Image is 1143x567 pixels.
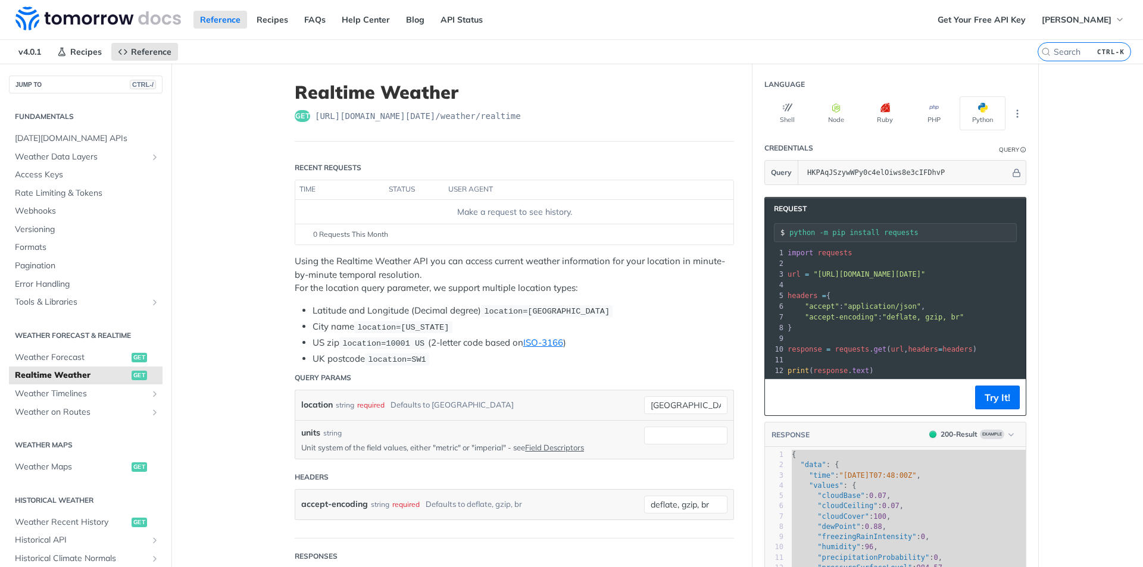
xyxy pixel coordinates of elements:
[869,491,886,500] span: 0.07
[9,202,163,220] a: Webhooks
[822,292,826,300] span: =
[111,43,178,61] a: Reference
[931,11,1032,29] a: Get Your Free API Key
[765,258,785,269] div: 2
[335,11,396,29] a: Help Center
[9,184,163,202] a: Rate Limiting & Tokens
[788,292,818,300] span: headers
[15,296,147,308] span: Tools & Libraries
[426,496,522,513] div: Defaults to deflate, gzip, br
[999,145,1019,154] div: Query
[523,337,563,348] a: ISO-3166
[788,366,809,375] span: print
[150,554,160,563] button: Show subpages for Historical Climate Normals
[805,270,809,278] span: =
[788,292,830,300] span: {
[250,11,295,29] a: Recipes
[980,430,1004,439] span: Example
[9,403,163,421] a: Weather on RoutesShow subpages for Weather on Routes
[765,269,785,280] div: 3
[132,371,147,380] span: get
[9,440,163,450] h2: Weather Maps
[1020,147,1026,153] i: Information
[765,290,785,301] div: 5
[817,532,916,541] span: "freezingRainIntensity"
[818,249,852,257] span: requests
[9,148,163,166] a: Weather Data LayersShow subpages for Weather Data Layers
[444,180,710,199] th: user agent
[342,339,424,348] span: location=10001 US
[813,270,925,278] span: "[URL][DOMAIN_NAME][DATE]"
[873,512,886,521] span: 100
[891,345,904,353] span: url
[852,366,869,375] span: text
[801,161,1010,184] input: apikey
[800,461,826,469] span: "data"
[792,450,796,459] span: {
[765,322,785,333] div: 8
[295,472,329,483] div: Headers
[385,180,444,199] th: status
[434,11,489,29] a: API Status
[15,534,147,546] span: Historical API
[765,301,785,312] div: 6
[874,345,887,353] span: get
[1042,14,1111,25] span: [PERSON_NAME]
[9,221,163,239] a: Versioning
[771,167,792,178] span: Query
[765,553,783,563] div: 11
[1012,108,1023,119] svg: More ellipsis
[130,80,156,89] span: CTRL-/
[150,408,160,417] button: Show subpages for Weather on Routes
[15,406,147,418] span: Weather on Routes
[882,313,964,321] span: "deflate, gzip, br"
[15,516,129,528] span: Weather Recent History
[809,471,835,480] span: "time"
[882,502,900,510] span: 0.07
[9,111,163,122] h2: Fundamentals
[792,553,942,562] span: : ,
[817,543,860,551] span: "humidity"
[921,532,925,541] span: 0
[15,369,129,381] span: Realtime Weather
[323,428,342,438] div: string
[765,481,783,491] div: 4
[765,501,783,511] div: 6
[295,372,351,383] div: Query Params
[313,229,388,240] span: 0 Requests This Month
[9,76,163,93] button: JUMP TOCTRL-/
[788,313,964,321] span: :
[788,345,822,353] span: response
[368,355,426,364] span: location=SW1
[999,145,1026,154] div: QueryInformation
[1010,167,1023,178] button: Hide
[313,352,734,366] li: UK postcode
[15,260,160,272] span: Pagination
[865,543,873,551] span: 96
[15,205,160,217] span: Webhooks
[336,396,354,413] div: string
[12,43,48,61] span: v4.0.1
[768,203,807,214] span: Request
[941,429,978,440] div: 200 - Result
[765,312,785,322] div: 7
[150,389,160,399] button: Show subpages for Weather Timelines
[9,130,163,148] a: [DATE][DOMAIN_NAME] APIs
[817,512,869,521] span: "cloudCover"
[295,551,338,562] div: Responses
[70,46,102,57] span: Recipes
[844,302,921,311] span: "application/json"
[960,96,1005,130] button: Python
[371,496,389,513] div: string
[15,352,129,364] span: Weather Forecast
[1035,11,1131,29] button: [PERSON_NAME]
[764,79,805,90] div: Language
[911,96,957,130] button: PHP
[771,389,788,406] button: Copy to clipboard
[938,345,942,353] span: =
[150,297,160,307] button: Show subpages for Tools & Libraries
[193,11,247,29] a: Reference
[792,532,929,541] span: : ,
[15,242,160,253] span: Formats
[9,495,163,506] h2: Historical Weather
